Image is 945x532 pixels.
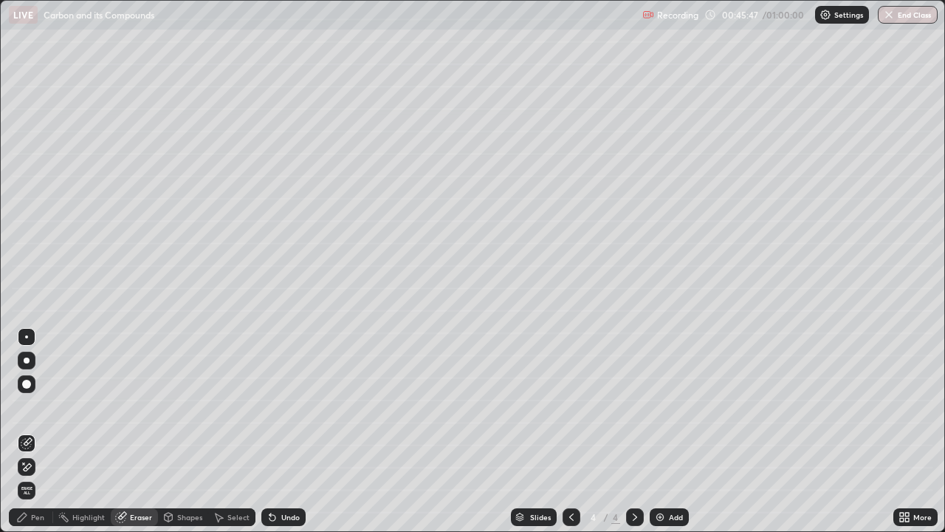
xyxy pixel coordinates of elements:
div: 4 [611,511,620,524]
span: Erase all [18,486,35,495]
p: Settings [834,11,863,18]
div: Shapes [177,514,202,521]
div: Pen [31,514,44,521]
img: class-settings-icons [819,9,831,21]
button: End Class [878,6,938,24]
div: / [604,513,608,522]
img: add-slide-button [654,511,666,523]
div: Add [669,514,683,521]
p: Recording [657,10,698,21]
div: Slides [530,514,551,521]
img: recording.375f2c34.svg [642,9,654,21]
img: end-class-cross [883,9,895,21]
p: Carbon and its Compounds [44,9,154,21]
div: Highlight [72,514,105,521]
div: Eraser [130,514,152,521]
div: More [913,514,932,521]
div: Select [227,514,250,521]
div: 4 [586,513,601,522]
p: LIVE [13,9,33,21]
div: Undo [281,514,300,521]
